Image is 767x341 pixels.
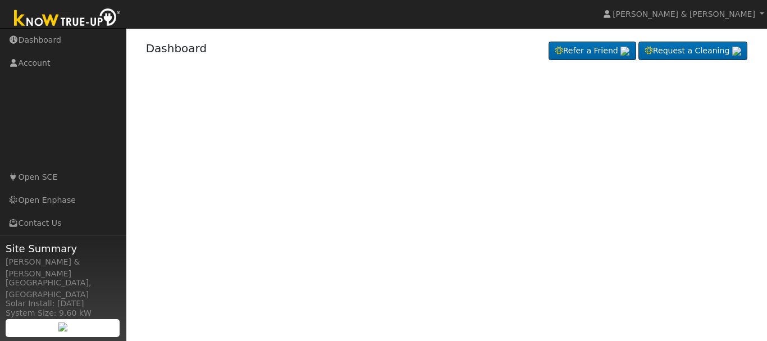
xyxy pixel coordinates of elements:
[6,307,120,319] div: System Size: 9.60 kW
[620,47,629,56] img: retrieve
[146,42,207,55] a: Dashboard
[6,277,120,301] div: [GEOGRAPHIC_DATA], [GEOGRAPHIC_DATA]
[8,6,126,31] img: Know True-Up
[549,42,636,61] a: Refer a Friend
[6,241,120,256] span: Site Summary
[6,256,120,280] div: [PERSON_NAME] & [PERSON_NAME]
[732,47,741,56] img: retrieve
[613,10,755,19] span: [PERSON_NAME] & [PERSON_NAME]
[6,298,120,310] div: Solar Install: [DATE]
[58,322,67,331] img: retrieve
[638,42,747,61] a: Request a Cleaning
